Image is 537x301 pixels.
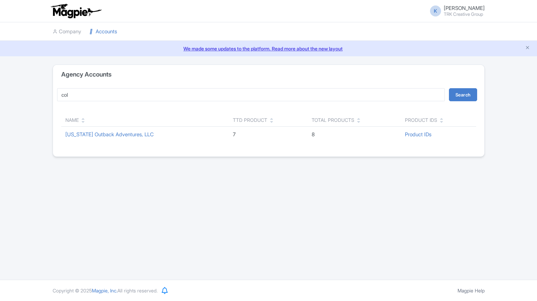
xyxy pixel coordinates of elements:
[444,5,485,11] span: [PERSON_NAME]
[525,44,530,52] button: Close announcement
[92,288,117,293] span: Magpie, Inc.
[229,127,308,143] td: 7
[49,287,162,294] div: Copyright © 2025 All rights reserved.
[405,131,431,138] a: Product IDs
[4,45,533,52] a: We made some updates to the platform. Read more about the new layout
[65,131,154,138] a: [US_STATE] Outback Adventures, LLC
[449,88,477,101] button: Search
[430,5,441,16] span: K
[444,12,485,16] small: TRK Creative Group
[65,116,79,124] div: Name
[89,22,117,41] a: Accounts
[57,88,445,101] input: Search...
[308,127,401,143] td: 8
[233,116,267,124] div: TTD Product
[405,116,437,124] div: Product IDs
[49,3,103,19] img: logo-ab69f6fb50320c5b225c76a69d11143b.png
[426,5,485,16] a: K [PERSON_NAME] TRK Creative Group
[458,288,485,293] a: Magpie Help
[53,22,81,41] a: Company
[312,116,354,124] div: Total Products
[61,71,111,78] h4: Agency Accounts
